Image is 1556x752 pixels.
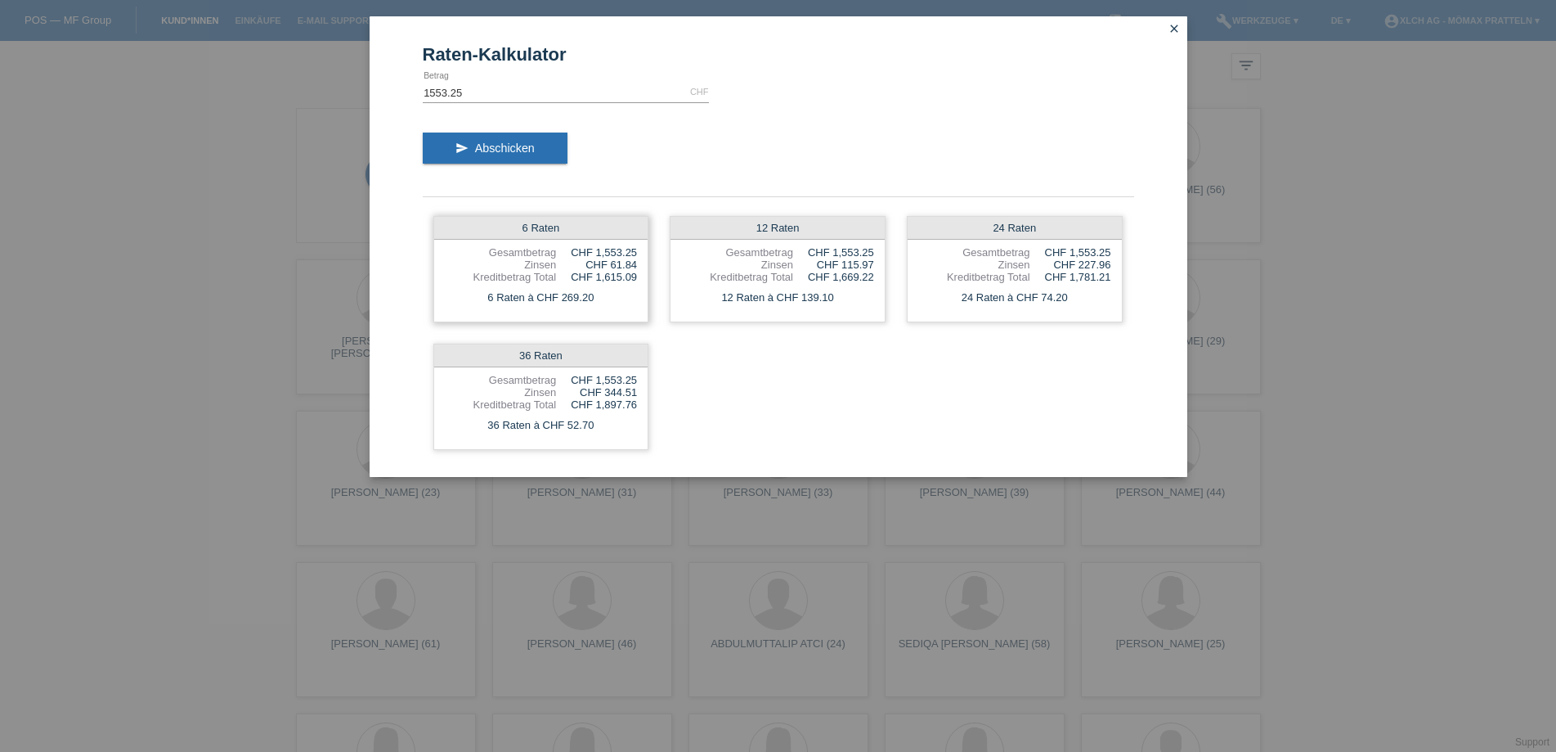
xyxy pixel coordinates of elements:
[423,44,1134,65] h1: Raten-Kalkulator
[918,271,1030,283] div: Kreditbetrag Total
[445,374,557,386] div: Gesamtbetrag
[556,386,637,399] div: CHF 344.51
[908,287,1122,308] div: 24 Raten à CHF 74.20
[423,133,567,164] button: send Abschicken
[445,259,557,271] div: Zinsen
[690,87,709,97] div: CHF
[556,259,637,271] div: CHF 61.84
[1030,271,1111,283] div: CHF 1,781.21
[1164,20,1185,39] a: close
[556,271,637,283] div: CHF 1,615.09
[681,246,793,259] div: Gesamtbetrag
[434,415,648,436] div: 36 Raten à CHF 52.70
[918,259,1030,271] div: Zinsen
[556,374,637,386] div: CHF 1,553.25
[445,399,557,411] div: Kreditbetrag Total
[908,217,1122,240] div: 24 Raten
[445,271,557,283] div: Kreditbetrag Total
[434,217,648,240] div: 6 Raten
[556,399,637,411] div: CHF 1,897.76
[793,259,874,271] div: CHF 115.97
[556,246,637,259] div: CHF 1,553.25
[434,344,648,367] div: 36 Raten
[445,246,557,259] div: Gesamtbetrag
[681,259,793,271] div: Zinsen
[793,271,874,283] div: CHF 1,669.22
[793,246,874,259] div: CHF 1,553.25
[1030,259,1111,271] div: CHF 227.96
[918,246,1030,259] div: Gesamtbetrag
[475,142,535,155] span: Abschicken
[434,287,648,308] div: 6 Raten à CHF 269.20
[681,271,793,283] div: Kreditbetrag Total
[1168,22,1181,35] i: close
[445,386,557,399] div: Zinsen
[670,287,885,308] div: 12 Raten à CHF 139.10
[1030,246,1111,259] div: CHF 1,553.25
[670,217,885,240] div: 12 Raten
